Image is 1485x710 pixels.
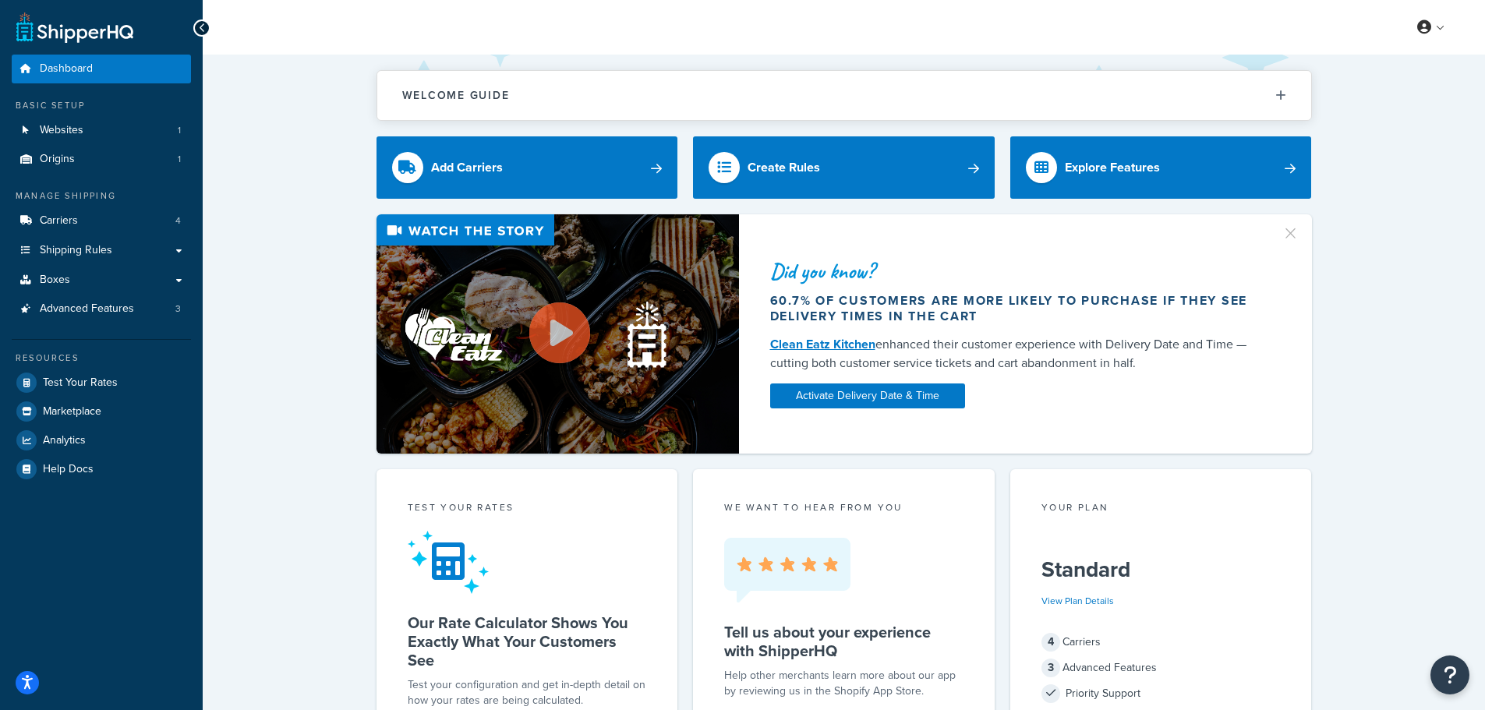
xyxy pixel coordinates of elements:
[43,463,94,476] span: Help Docs
[40,274,70,287] span: Boxes
[175,302,181,316] span: 3
[43,434,86,447] span: Analytics
[12,369,191,397] a: Test Your Rates
[12,236,191,265] a: Shipping Rules
[770,335,875,353] a: Clean Eatz Kitchen
[1065,157,1160,178] div: Explore Features
[1010,136,1312,199] a: Explore Features
[43,405,101,419] span: Marketplace
[12,116,191,145] li: Websites
[408,677,647,708] div: Test your configuration and get in-depth detail on how your rates are being calculated.
[12,207,191,235] li: Carriers
[770,260,1263,282] div: Did you know?
[1041,557,1281,582] h5: Standard
[770,383,965,408] a: Activate Delivery Date & Time
[178,153,181,166] span: 1
[178,124,181,137] span: 1
[1041,683,1281,705] div: Priority Support
[40,62,93,76] span: Dashboard
[12,266,191,295] a: Boxes
[1041,633,1060,652] span: 4
[1041,500,1281,518] div: Your Plan
[724,668,963,699] p: Help other merchants learn more about our app by reviewing us in the Shopify App Store.
[377,214,739,454] img: Video thumbnail
[408,500,647,518] div: Test your rates
[1041,657,1281,679] div: Advanced Features
[40,124,83,137] span: Websites
[12,207,191,235] a: Carriers4
[408,613,647,669] h5: Our Rate Calculator Shows You Exactly What Your Customers See
[724,623,963,660] h5: Tell us about your experience with ShipperHQ
[1041,631,1281,653] div: Carriers
[770,335,1263,373] div: enhanced their customer experience with Delivery Date and Time — cutting both customer service ti...
[12,116,191,145] a: Websites1
[402,90,510,101] h2: Welcome Guide
[1430,655,1469,694] button: Open Resource Center
[12,189,191,203] div: Manage Shipping
[12,295,191,323] li: Advanced Features
[1041,659,1060,677] span: 3
[724,500,963,514] p: we want to hear from you
[431,157,503,178] div: Add Carriers
[12,145,191,174] a: Origins1
[748,157,820,178] div: Create Rules
[12,397,191,426] a: Marketplace
[12,351,191,365] div: Resources
[12,295,191,323] a: Advanced Features3
[12,55,191,83] a: Dashboard
[40,214,78,228] span: Carriers
[12,455,191,483] a: Help Docs
[770,293,1263,324] div: 60.7% of customers are more likely to purchase if they see delivery times in the cart
[12,145,191,174] li: Origins
[12,99,191,112] div: Basic Setup
[12,426,191,454] a: Analytics
[377,136,678,199] a: Add Carriers
[40,153,75,166] span: Origins
[40,244,112,257] span: Shipping Rules
[1041,594,1114,608] a: View Plan Details
[43,376,118,390] span: Test Your Rates
[175,214,181,228] span: 4
[40,302,134,316] span: Advanced Features
[693,136,995,199] a: Create Rules
[377,71,1311,120] button: Welcome Guide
